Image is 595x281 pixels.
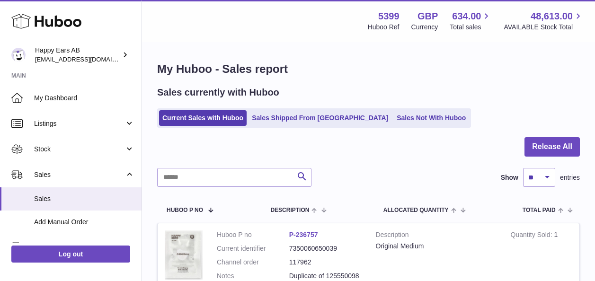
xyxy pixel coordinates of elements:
[35,46,120,64] div: Happy Ears AB
[270,207,309,213] span: Description
[165,230,203,280] img: 53991712582249.png
[504,23,584,32] span: AVAILABLE Stock Total
[157,86,279,99] h2: Sales currently with Huboo
[34,194,134,203] span: Sales
[34,94,134,103] span: My Dashboard
[378,10,400,23] strong: 5399
[523,207,556,213] span: Total paid
[217,272,289,281] dt: Notes
[501,173,518,182] label: Show
[217,230,289,239] dt: Huboo P no
[450,23,492,32] span: Total sales
[35,55,139,63] span: [EMAIL_ADDRESS][DOMAIN_NAME]
[249,110,391,126] a: Sales Shipped From [GEOGRAPHIC_DATA]
[411,23,438,32] div: Currency
[531,10,573,23] span: 48,613.00
[289,244,362,253] dd: 7350060650039
[167,207,203,213] span: Huboo P no
[376,230,497,242] strong: Description
[11,246,130,263] a: Log out
[217,258,289,267] dt: Channel order
[34,119,124,128] span: Listings
[524,137,580,157] button: Release All
[217,244,289,253] dt: Current identifier
[157,61,580,77] h1: My Huboo - Sales report
[34,170,124,179] span: Sales
[34,218,134,227] span: Add Manual Order
[383,207,449,213] span: ALLOCATED Quantity
[289,231,318,238] a: P-236757
[289,272,362,281] p: Duplicate of 125550098
[368,23,400,32] div: Huboo Ref
[34,145,124,154] span: Stock
[159,110,247,126] a: Current Sales with Huboo
[34,242,124,251] span: Orders
[450,10,492,32] a: 634.00 Total sales
[504,10,584,32] a: 48,613.00 AVAILABLE Stock Total
[452,10,481,23] span: 634.00
[511,231,554,241] strong: Quantity Sold
[376,242,497,251] div: Original Medium
[417,10,438,23] strong: GBP
[11,48,26,62] img: 3pl@happyearsearplugs.com
[560,173,580,182] span: entries
[393,110,469,126] a: Sales Not With Huboo
[289,258,362,267] dd: 117962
